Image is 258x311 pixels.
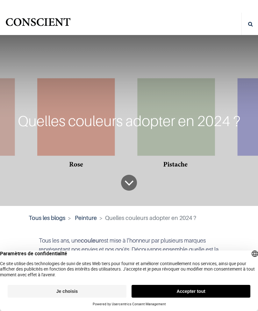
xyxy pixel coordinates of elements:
[105,215,196,221] span: Quelles couleurs adopter en 2024 ?
[5,16,71,32] img: Conscient
[29,214,229,222] nav: fil d'Ariane
[39,237,42,244] span: T
[75,215,97,221] a: Peinture
[5,16,71,32] a: Logo of Conscient
[121,175,137,191] a: To blog content
[18,110,240,131] div: Quelles couleurs adopter en 2024 ?
[29,215,65,221] a: Tous les blogs
[124,170,134,196] i: To blog content
[39,237,219,262] span: ous les ans, une est mise à l’honneur par plusieurs marques représentant nos envies et nos goûts....
[81,237,101,244] b: couleur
